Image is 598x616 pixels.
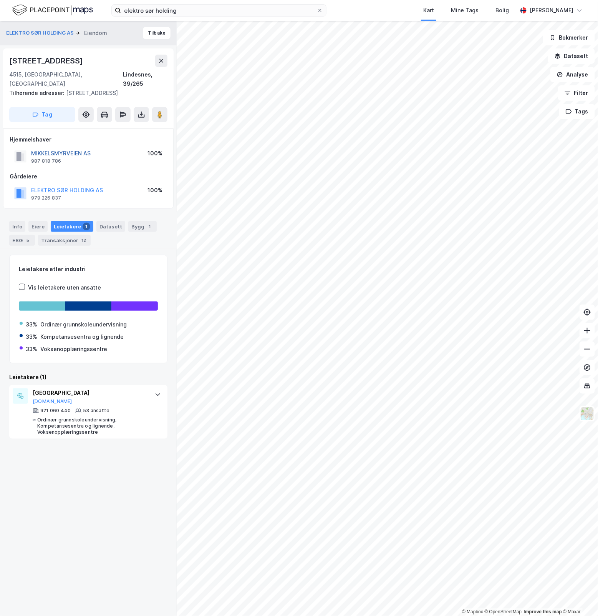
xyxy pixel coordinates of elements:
img: logo.f888ab2527a4732fd821a326f86c7f29.svg [12,3,93,17]
a: Mapbox [462,609,483,615]
div: Voksenopplæringssentre [40,345,107,354]
div: [PERSON_NAME] [530,6,573,15]
div: [GEOGRAPHIC_DATA] [33,388,147,398]
div: 1 [146,223,154,230]
div: 100% [147,186,162,195]
button: Filter [558,85,595,101]
div: Info [9,221,25,232]
button: Tags [559,104,595,119]
div: 33% [26,345,37,354]
div: Vis leietakere uten ansatte [28,283,101,292]
div: 987 818 786 [31,158,61,164]
div: Gårdeiere [10,172,167,181]
iframe: Chat Widget [560,579,598,616]
button: Analyse [550,67,595,82]
div: 53 ansatte [83,408,109,414]
span: Tilhørende adresser: [9,90,66,96]
button: [DOMAIN_NAME] [33,398,72,405]
div: [STREET_ADDRESS] [9,55,84,67]
div: Eiere [28,221,48,232]
div: 12 [80,236,88,244]
div: Lindesnes, 39/265 [123,70,167,88]
button: Datasett [548,48,595,64]
div: 33% [26,320,37,329]
div: Hjemmelshaver [10,135,167,144]
div: 4515, [GEOGRAPHIC_DATA], [GEOGRAPHIC_DATA] [9,70,123,88]
div: 5 [24,236,32,244]
a: Improve this map [524,609,562,615]
div: Transaksjoner [38,235,91,246]
div: Ordinær grunnskoleundervisning [40,320,127,329]
div: 979 226 837 [31,195,61,201]
div: Leietakere etter industri [19,265,158,274]
div: 921 060 440 [40,408,71,414]
button: Tilbake [143,27,171,39]
div: Leietakere (1) [9,373,167,382]
button: Bokmerker [543,30,595,45]
div: Kart [423,6,434,15]
input: Søk på adresse, matrikkel, gårdeiere, leietakere eller personer [121,5,317,16]
div: 100% [147,149,162,158]
div: Leietakere [51,221,93,232]
div: Eiendom [84,28,107,38]
div: ESG [9,235,35,246]
div: 33% [26,332,37,341]
div: Kontrollprogram for chat [560,579,598,616]
div: 1 [83,223,90,230]
div: Ordinær grunnskoleundervisning, Kompetansesentra og lignende, Voksenopplæringssentre [37,417,147,435]
a: OpenStreetMap [485,609,522,615]
div: Bygg [128,221,157,232]
div: Bolig [495,6,509,15]
button: Tag [9,107,75,122]
img: Z [580,406,595,421]
div: Mine Tags [451,6,479,15]
button: ELEKTRO SØR HOLDING AS [6,29,75,37]
div: [STREET_ADDRESS] [9,88,161,98]
div: Kompetansesentra og lignende [40,332,124,341]
div: Datasett [96,221,125,232]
